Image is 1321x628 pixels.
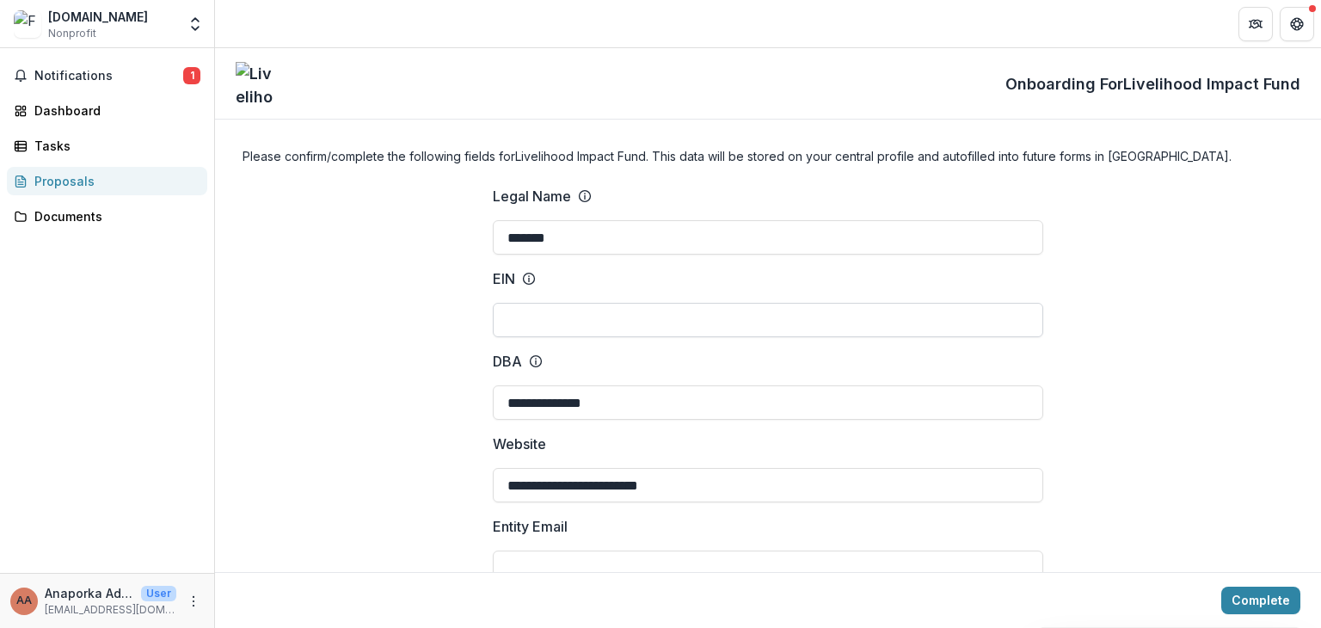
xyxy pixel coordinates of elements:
span: Nonprofit [48,26,96,41]
a: Documents [7,202,207,231]
p: Onboarding For Livelihood Impact Fund [1005,72,1300,95]
p: Entity Email [493,516,568,537]
div: Anaporka Adazabra [16,595,32,606]
span: 1 [183,67,200,84]
button: Notifications1 [7,62,207,89]
button: Complete [1221,587,1300,614]
p: [EMAIL_ADDRESS][DOMAIN_NAME] [45,602,176,618]
span: Notifications [34,69,183,83]
button: Open entity switcher [183,7,207,41]
div: Proposals [34,172,194,190]
div: Documents [34,207,194,225]
button: Partners [1238,7,1273,41]
p: DBA [493,351,522,372]
h4: Please confirm/complete the following fields for Livelihood Impact Fund . This data will be store... [243,147,1293,165]
div: Tasks [34,137,194,155]
button: Get Help [1280,7,1314,41]
p: EIN [493,268,515,289]
a: Tasks [7,132,207,160]
a: Dashboard [7,96,207,125]
a: Proposals [7,167,207,195]
img: Farm.io [14,10,41,38]
p: Legal Name [493,186,571,206]
p: User [141,586,176,601]
img: Livelihood Impact Fund logo [236,62,279,105]
p: Website [493,434,546,454]
div: [DOMAIN_NAME] [48,8,148,26]
p: Anaporka Adazabra [45,584,134,602]
button: More [183,591,204,612]
div: Dashboard [34,102,194,120]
